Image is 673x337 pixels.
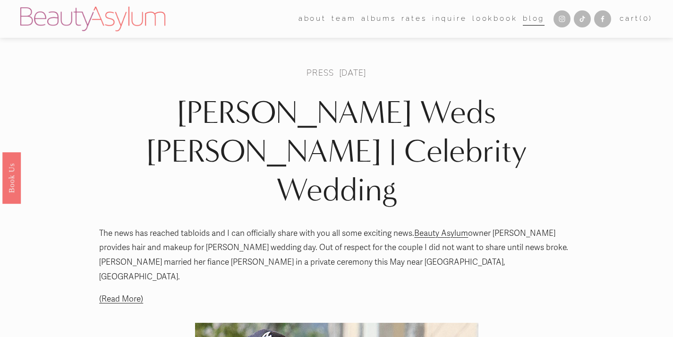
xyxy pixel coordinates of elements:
[2,152,21,203] a: Book Us
[361,12,396,26] a: albums
[432,12,467,26] a: Inquire
[20,7,165,31] img: Beauty Asylum | Bridal Hair &amp; Makeup Charlotte &amp; Atlanta
[643,14,649,23] span: 0
[298,12,326,26] a: folder dropdown
[620,12,653,26] a: 0 items in cart
[332,12,356,26] a: folder dropdown
[99,94,574,210] h1: [PERSON_NAME] Weds [PERSON_NAME] | Celebrity Wedding
[99,294,143,304] a: (Read More)
[332,12,356,26] span: team
[554,10,571,27] a: Instagram
[523,12,545,26] a: Blog
[414,228,468,238] a: Beauty Asylum
[639,14,653,23] span: ( )
[574,10,591,27] a: TikTok
[298,12,326,26] span: about
[307,67,333,78] a: Press
[472,12,518,26] a: Lookbook
[339,67,366,78] span: [DATE]
[594,10,611,27] a: Facebook
[401,12,426,26] a: Rates
[99,226,574,284] p: The news has reached tabloids and I can officially share with you all some exciting news. owner [...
